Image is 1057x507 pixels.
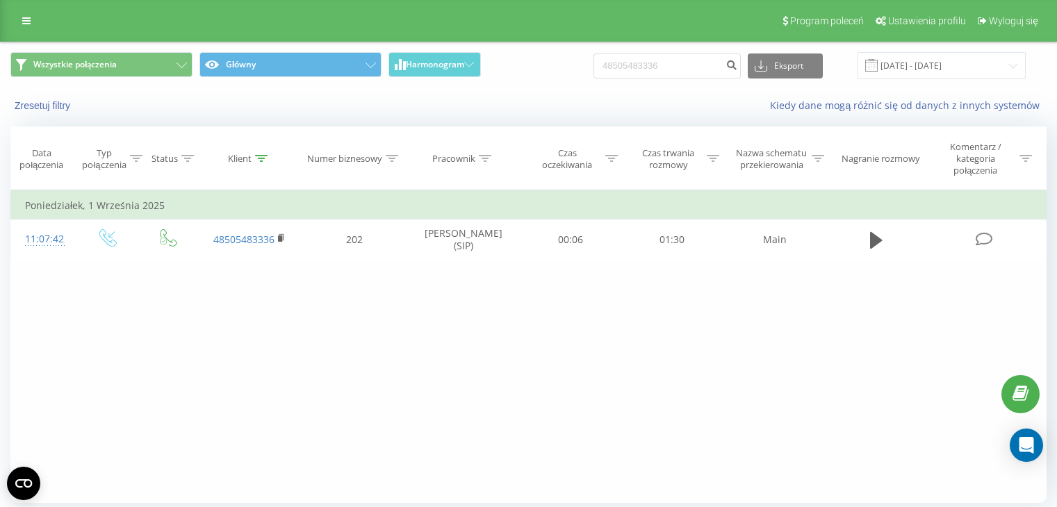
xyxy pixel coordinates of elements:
div: Nazwa schematu przekierowania [735,147,808,171]
div: Data połączenia [11,147,72,171]
div: Pracownik [432,153,475,165]
button: Eksport [748,53,823,78]
div: Numer biznesowy [307,153,382,165]
td: 00:06 [521,219,621,260]
span: Ustawienia profilu [888,15,966,26]
span: Wyloguj się [989,15,1038,26]
div: Czas trwania rozmowy [634,147,703,171]
td: Poniedziałek, 1 Września 2025 [11,192,1047,219]
td: 202 [302,219,407,260]
td: [PERSON_NAME] (SIP) [407,219,521,260]
button: Wszystkie połączenia [10,52,192,77]
button: Harmonogram [388,52,481,77]
a: 48505483336 [213,233,275,246]
div: Klient [228,153,252,165]
div: Open Intercom Messenger [1010,429,1043,462]
a: Kiedy dane mogą różnić się od danych z innych systemów [770,99,1047,112]
span: Program poleceń [790,15,864,26]
div: Typ połączenia [82,147,126,171]
div: Nagranie rozmowy [842,153,920,165]
button: Główny [199,52,382,77]
input: Wyszukiwanie według numeru [593,53,741,78]
span: Wszystkie połączenia [33,59,117,70]
td: Main [722,219,827,260]
div: Czas oczekiwania [533,147,603,171]
button: Open CMP widget [7,467,40,500]
div: Komentarz / kategoria połączenia [935,141,1016,176]
span: Harmonogram [406,60,464,69]
div: Status [151,153,178,165]
td: 01:30 [621,219,722,260]
button: Zresetuj filtry [10,99,77,112]
div: 11:07:42 [25,226,62,253]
